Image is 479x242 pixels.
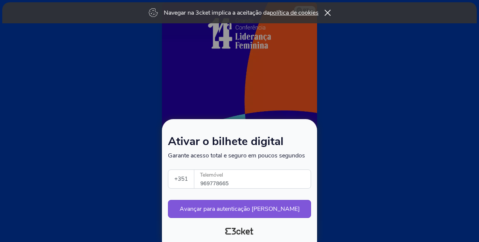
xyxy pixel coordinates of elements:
input: Telemóvel [200,170,311,188]
h1: Ativar o bilhete digital [168,136,311,151]
label: Telemóvel [194,170,311,180]
button: Avançar para autenticação [PERSON_NAME] [168,200,311,218]
a: política de cookies [270,9,319,17]
p: Navegar na 3cket implica a aceitação da [164,9,319,17]
p: Garante acesso total e seguro em poucos segundos [168,151,311,160]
